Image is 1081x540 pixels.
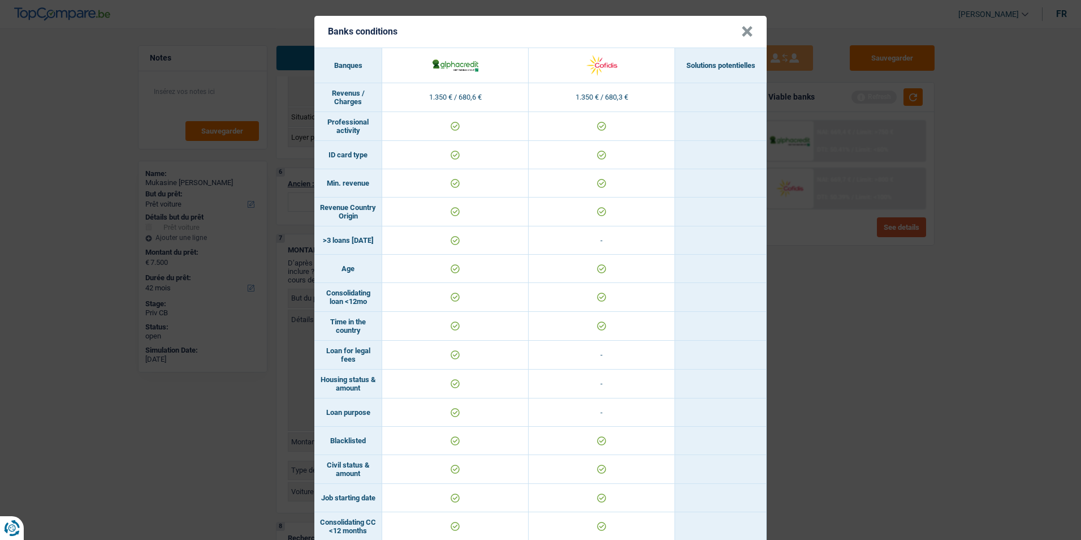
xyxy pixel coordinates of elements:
[314,312,382,341] td: Time in the country
[314,398,382,427] td: Loan purpose
[314,226,382,255] td: >3 loans [DATE]
[314,169,382,198] td: Min. revenue
[314,48,382,83] th: Banques
[314,370,382,398] td: Housing status & amount
[314,83,382,112] td: Revenus / Charges
[529,226,675,255] td: -
[431,58,479,72] img: AlphaCredit
[529,83,675,112] td: 1.350 € / 680,3 €
[578,53,626,78] img: Cofidis
[314,141,382,169] td: ID card type
[328,26,397,37] h5: Banks conditions
[314,455,382,484] td: Civil status & amount
[741,26,753,37] button: Close
[529,398,675,427] td: -
[314,283,382,312] td: Consolidating loan <12mo
[529,341,675,370] td: -
[529,370,675,398] td: -
[314,484,382,512] td: Job starting date
[314,427,382,455] td: Blacklisted
[675,48,767,83] th: Solutions potentielles
[382,83,529,112] td: 1.350 € / 680,6 €
[314,198,382,226] td: Revenue Country Origin
[314,255,382,283] td: Age
[314,341,382,370] td: Loan for legal fees
[314,112,382,141] td: Professional activity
